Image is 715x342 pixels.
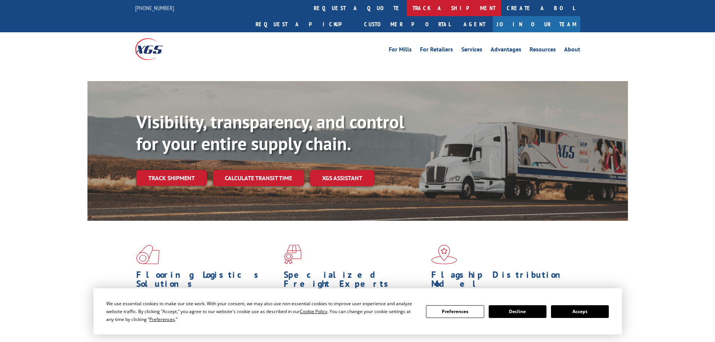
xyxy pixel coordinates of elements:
[136,170,207,186] a: Track shipment
[136,270,278,292] h1: Flooring Logistics Solutions
[431,270,573,292] h1: Flagship Distribution Model
[149,316,175,322] span: Preferences
[358,16,456,32] a: Customer Portal
[431,245,457,264] img: xgs-icon-flagship-distribution-model-red
[493,16,580,32] a: Join Our Team
[461,47,482,55] a: Services
[389,47,412,55] a: For Mills
[426,305,484,318] button: Preferences
[136,245,160,264] img: xgs-icon-total-supply-chain-intelligence-red
[456,16,493,32] a: Agent
[491,47,521,55] a: Advantages
[250,16,358,32] a: Request a pickup
[93,288,622,334] div: Cookie Consent Prompt
[489,305,546,318] button: Decline
[300,308,327,315] span: Cookie Policy
[135,4,174,12] a: [PHONE_NUMBER]
[284,270,426,292] h1: Specialized Freight Experts
[213,170,304,186] a: Calculate transit time
[310,170,374,186] a: XGS ASSISTANT
[551,305,609,318] button: Accept
[284,245,301,264] img: xgs-icon-focused-on-flooring-red
[136,110,404,155] b: Visibility, transparency, and control for your entire supply chain.
[530,47,556,55] a: Resources
[564,47,580,55] a: About
[106,300,417,323] div: We use essential cookies to make our site work. With your consent, we may also use non-essential ...
[420,47,453,55] a: For Retailers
